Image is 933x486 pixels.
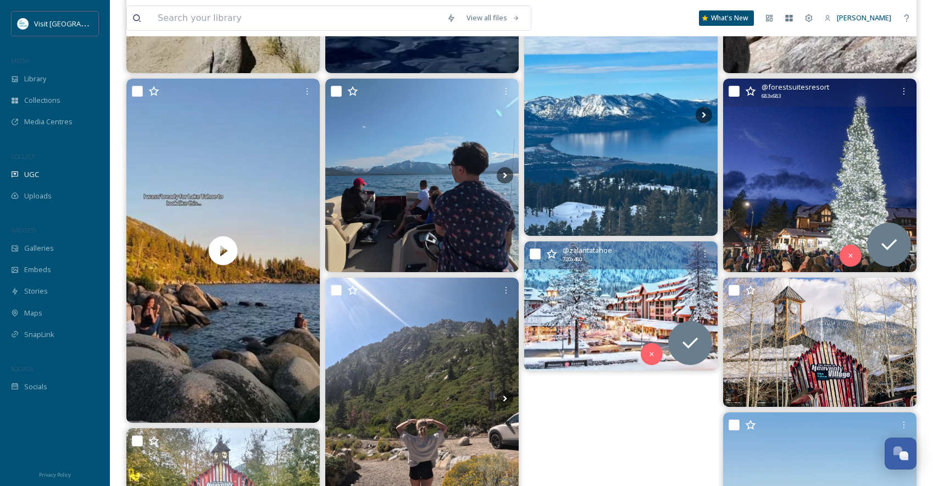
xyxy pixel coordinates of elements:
span: Maps [24,308,42,318]
a: What's New [699,10,754,26]
img: Complete your leisurely trip to Lake Tahoe with a visit to the nearby Heavenly Village, where a m... [723,278,917,407]
span: 720 x 480 [563,256,582,263]
span: SnapLink [24,329,54,340]
a: [PERSON_NAME] [819,7,897,29]
span: Embeds [24,264,51,275]
img: thumbnail [126,79,320,423]
a: Privacy Policy [39,467,71,481]
span: COLLECT [11,152,35,161]
input: Search your library [152,6,441,30]
span: Privacy Policy [39,471,71,478]
a: View all files [461,7,525,29]
span: 683 x 683 [762,92,781,100]
span: SOCIALS [11,365,33,373]
img: download.jpeg [18,18,29,29]
span: @ forestsuitesresort [762,82,829,92]
span: Media Centres [24,117,73,127]
img: Winter has officially arrived! Come experience the finest luxury accomodations Tahoe has to offer... [524,241,718,371]
span: Collections [24,95,60,106]
span: Stories [24,286,48,296]
span: @ zalantatahoe [563,245,612,256]
span: MEDIA [11,57,30,65]
button: Open Chat [885,438,917,470]
span: Visit [GEOGRAPHIC_DATA] [34,18,119,29]
span: WIDGETS [11,226,36,234]
span: Uploads [24,191,52,201]
span: UGC [24,169,39,180]
span: [PERSON_NAME] [837,13,891,23]
span: Galleries [24,243,54,253]
img: Kick off the holiday season with us at Heavenly Village's annual Tree Lighting! 🎄✨ Join the festi... [723,79,917,272]
img: SLT2025. Emerald Bay Vikingsholm Lake Tahoe Harbor Heavenly Village The Baked Bear [325,79,519,272]
video: The water, the air, the silence. My camera roll can’t even explain it 🙈 🏞️ Sand Harbor 🌲 Secret C... [126,79,320,423]
span: Library [24,74,46,84]
span: Socials [24,382,47,392]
